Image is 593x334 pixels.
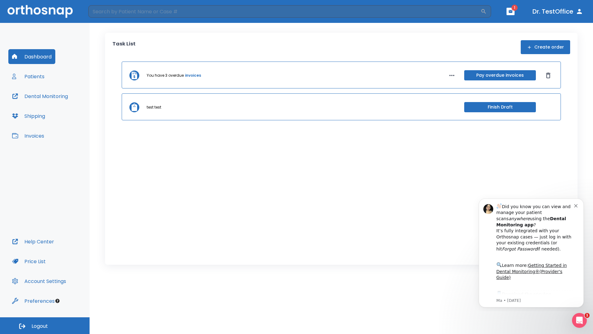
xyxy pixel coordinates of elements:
[105,10,110,15] button: Dismiss notification
[27,105,105,110] p: Message from Ma, sent 8w ago
[7,5,73,18] img: Orthosnap
[55,298,60,304] div: Tooltip anchor
[8,274,70,289] button: Account Settings
[464,70,536,80] button: Pay overdue invoices
[572,313,587,328] iframe: Intercom live chat
[27,97,105,129] div: Download the app: | ​ Let us know if you need help getting started!
[511,5,518,11] span: 1
[32,323,48,330] span: Logout
[8,69,48,84] button: Patients
[8,254,49,269] button: Price List
[464,102,536,112] button: Finish Draft
[112,40,136,54] p: Task List
[8,234,58,249] button: Help Center
[469,193,593,311] iframe: Intercom notifications message
[530,6,586,17] button: Dr. TestOffice
[147,105,161,110] p: test test
[27,99,82,110] a: App Store
[8,89,72,104] button: Dental Monitoring
[521,40,570,54] button: Create order
[88,5,481,18] input: Search by Patient Name or Case #
[8,128,48,143] button: Invoices
[185,73,201,78] a: invoices
[543,71,553,80] button: Dismiss
[8,293,58,308] button: Preferences
[8,109,49,123] button: Shipping
[8,49,55,64] button: Dashboard
[147,73,184,78] p: You have 3 overdue
[585,313,590,318] span: 1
